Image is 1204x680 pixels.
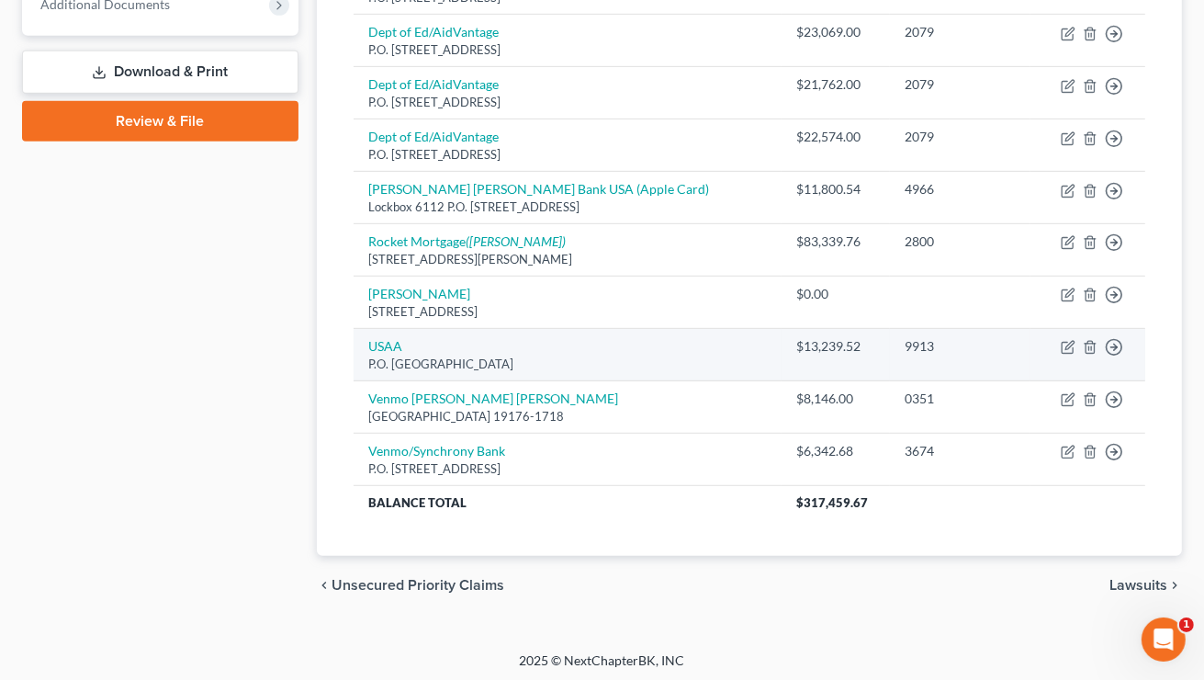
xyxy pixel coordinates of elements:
[368,198,767,216] div: Lockbox 6112 P.O. [STREET_ADDRESS]
[368,251,767,268] div: [STREET_ADDRESS][PERSON_NAME]
[796,337,875,356] div: $13,239.52
[796,75,875,94] div: $21,762.00
[1167,578,1182,593] i: chevron_right
[368,443,505,459] a: Venmo/Synchrony Bank
[368,356,767,373] div: P.O. [GEOGRAPHIC_DATA]
[796,180,875,198] div: $11,800.54
[317,578,332,593] i: chevron_left
[368,460,767,478] div: P.O. [STREET_ADDRESS]
[905,442,1016,460] div: 3674
[368,76,499,92] a: Dept of Ed/AidVantage
[368,24,499,40] a: Dept of Ed/AidVantage
[317,578,504,593] button: chevron_left Unsecured Priority Claims
[368,391,618,406] a: Venmo [PERSON_NAME] [PERSON_NAME]
[905,23,1016,41] div: 2079
[1142,618,1186,662] iframe: Intercom live chat
[905,337,1016,356] div: 9913
[1179,618,1194,632] span: 1
[368,129,499,144] a: Dept of Ed/AidVantage
[796,285,875,303] div: $0.00
[368,41,767,59] div: P.O. [STREET_ADDRESS]
[796,390,875,408] div: $8,146.00
[1109,578,1182,593] button: Lawsuits chevron_right
[905,232,1016,251] div: 2800
[22,101,298,142] a: Review & File
[905,75,1016,94] div: 2079
[796,495,868,510] span: $317,459.67
[368,233,566,249] a: Rocket Mortgage([PERSON_NAME])
[368,181,709,197] a: [PERSON_NAME] [PERSON_NAME] Bank USA (Apple Card)
[368,338,402,354] a: USAA
[905,128,1016,146] div: 2079
[368,286,470,301] a: [PERSON_NAME]
[796,128,875,146] div: $22,574.00
[368,408,767,425] div: [GEOGRAPHIC_DATA] 19176-1718
[368,303,767,321] div: [STREET_ADDRESS]
[796,442,875,460] div: $6,342.68
[905,180,1016,198] div: 4966
[332,578,504,593] span: Unsecured Priority Claims
[22,51,298,94] a: Download & Print
[796,232,875,251] div: $83,339.76
[1109,578,1167,593] span: Lawsuits
[354,486,782,519] th: Balance Total
[905,390,1016,408] div: 0351
[466,233,566,249] i: ([PERSON_NAME])
[368,94,767,111] div: P.O. [STREET_ADDRESS]
[796,23,875,41] div: $23,069.00
[368,146,767,164] div: P.O. [STREET_ADDRESS]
